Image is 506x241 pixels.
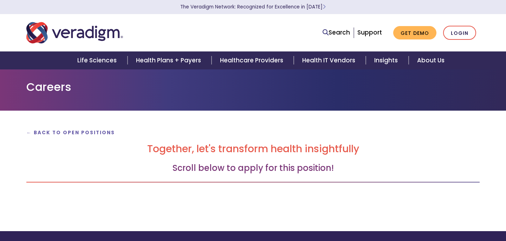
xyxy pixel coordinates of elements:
a: About Us [409,51,453,69]
a: Life Sciences [69,51,127,69]
a: Healthcare Providers [212,51,294,69]
a: Health IT Vendors [294,51,366,69]
a: Support [357,28,382,37]
h2: Together, let's transform health insightfully [26,143,480,155]
a: The Veradigm Network: Recognized for Excellence in [DATE]Learn More [180,4,326,10]
a: Login [443,26,476,40]
a: Insights [366,51,408,69]
h3: Scroll below to apply for this position! [26,163,480,173]
img: Veradigm logo [26,21,123,44]
a: Get Demo [393,26,436,40]
a: Search [323,28,350,37]
span: Learn More [323,4,326,10]
a: ← Back to Open Positions [26,129,115,136]
a: Health Plans + Payers [128,51,212,69]
h1: Careers [26,80,480,94]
